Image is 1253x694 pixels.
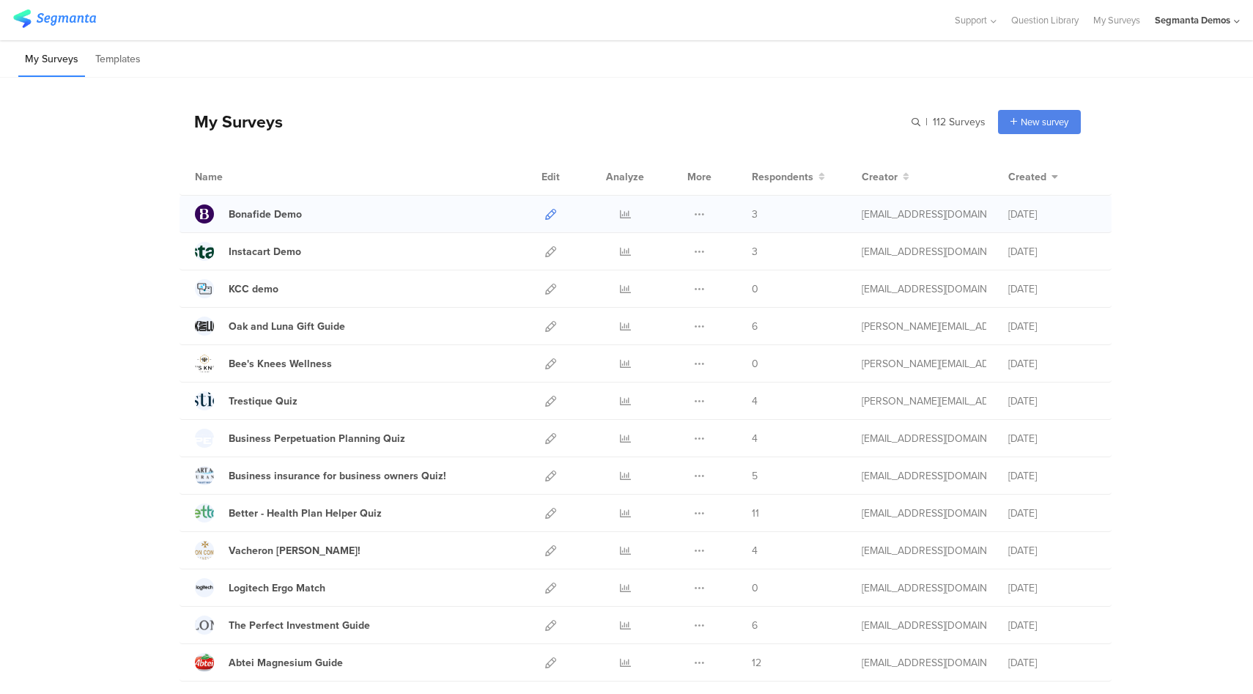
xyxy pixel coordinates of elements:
div: eliran@segmanta.com [862,618,986,633]
li: My Surveys [18,43,85,77]
span: 12 [752,655,761,671]
div: [DATE] [1008,618,1096,633]
span: New survey [1021,115,1068,129]
a: Better - Health Plan Helper Quiz [195,503,382,523]
div: Trestique Quiz [229,394,297,409]
div: [DATE] [1008,468,1096,484]
div: Logitech Ergo Match [229,580,325,596]
a: Instacart Demo [195,242,301,261]
div: [DATE] [1008,207,1096,222]
span: 4 [752,394,758,409]
div: [DATE] [1008,244,1096,259]
div: My Surveys [180,109,283,134]
div: Bee's Knees Wellness [229,356,332,372]
div: Bonafide Demo [229,207,302,222]
div: [DATE] [1008,580,1096,596]
span: 4 [752,543,758,558]
div: [DATE] [1008,506,1096,521]
span: 6 [752,618,758,633]
div: Analyze [603,158,647,195]
a: Trestique Quiz [195,391,297,410]
div: eliran@segmanta.com [862,506,986,521]
button: Creator [862,169,909,185]
span: 0 [752,356,758,372]
span: 11 [752,506,759,521]
div: eliran@segmanta.com [862,580,986,596]
span: Created [1008,169,1046,185]
span: | [923,114,930,130]
img: segmanta logo [13,10,96,28]
div: Segmanta Demos [1155,13,1230,27]
span: 3 [752,207,758,222]
div: riel@segmanta.com [862,244,986,259]
div: Instacart Demo [229,244,301,259]
li: Templates [89,43,147,77]
div: [DATE] [1008,319,1096,334]
a: Business Perpetuation Planning Quiz [195,429,405,448]
div: Business Perpetuation Planning Quiz [229,431,405,446]
button: Respondents [752,169,825,185]
div: channelle@segmanta.com [862,319,986,334]
span: Creator [862,169,898,185]
div: Better - Health Plan Helper Quiz [229,506,382,521]
div: KCC demo [229,281,278,297]
span: 6 [752,319,758,334]
a: Vacheron [PERSON_NAME]! [195,541,361,560]
span: Respondents [752,169,813,185]
span: 3 [752,244,758,259]
div: Vacheron Constantin Quiz! [229,543,361,558]
div: riel@segmanta.com [862,207,986,222]
a: Bee's Knees Wellness [195,354,332,373]
span: 112 Surveys [933,114,986,130]
a: Abtei Magnesium Guide [195,653,343,672]
div: eliran@segmanta.com [862,655,986,671]
span: 4 [752,431,758,446]
span: 0 [752,580,758,596]
button: Created [1008,169,1058,185]
div: Name [195,169,283,185]
div: [DATE] [1008,655,1096,671]
div: [DATE] [1008,543,1096,558]
div: channelle@segmanta.com [862,356,986,372]
div: shai@segmanta.com [862,281,986,297]
a: KCC demo [195,279,278,298]
div: Oak and Luna Gift Guide [229,319,345,334]
a: Oak and Luna Gift Guide [195,317,345,336]
div: [DATE] [1008,281,1096,297]
div: [DATE] [1008,356,1096,372]
div: Abtei Magnesium Guide [229,655,343,671]
div: Edit [535,158,566,195]
div: More [684,158,715,195]
div: [DATE] [1008,394,1096,409]
span: 5 [752,468,758,484]
div: eliran@segmanta.com [862,431,986,446]
span: 0 [752,281,758,297]
div: channelle@segmanta.com [862,394,986,409]
a: Bonafide Demo [195,204,302,224]
span: Support [955,13,987,27]
a: The Perfect Investment Guide [195,616,370,635]
div: The Perfect Investment Guide [229,618,370,633]
div: [DATE] [1008,431,1096,446]
a: Business insurance for business owners Quiz! [195,466,446,485]
div: eliran@segmanta.com [862,543,986,558]
a: Logitech Ergo Match [195,578,325,597]
div: Business insurance for business owners Quiz! [229,468,446,484]
div: eliran@segmanta.com [862,468,986,484]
